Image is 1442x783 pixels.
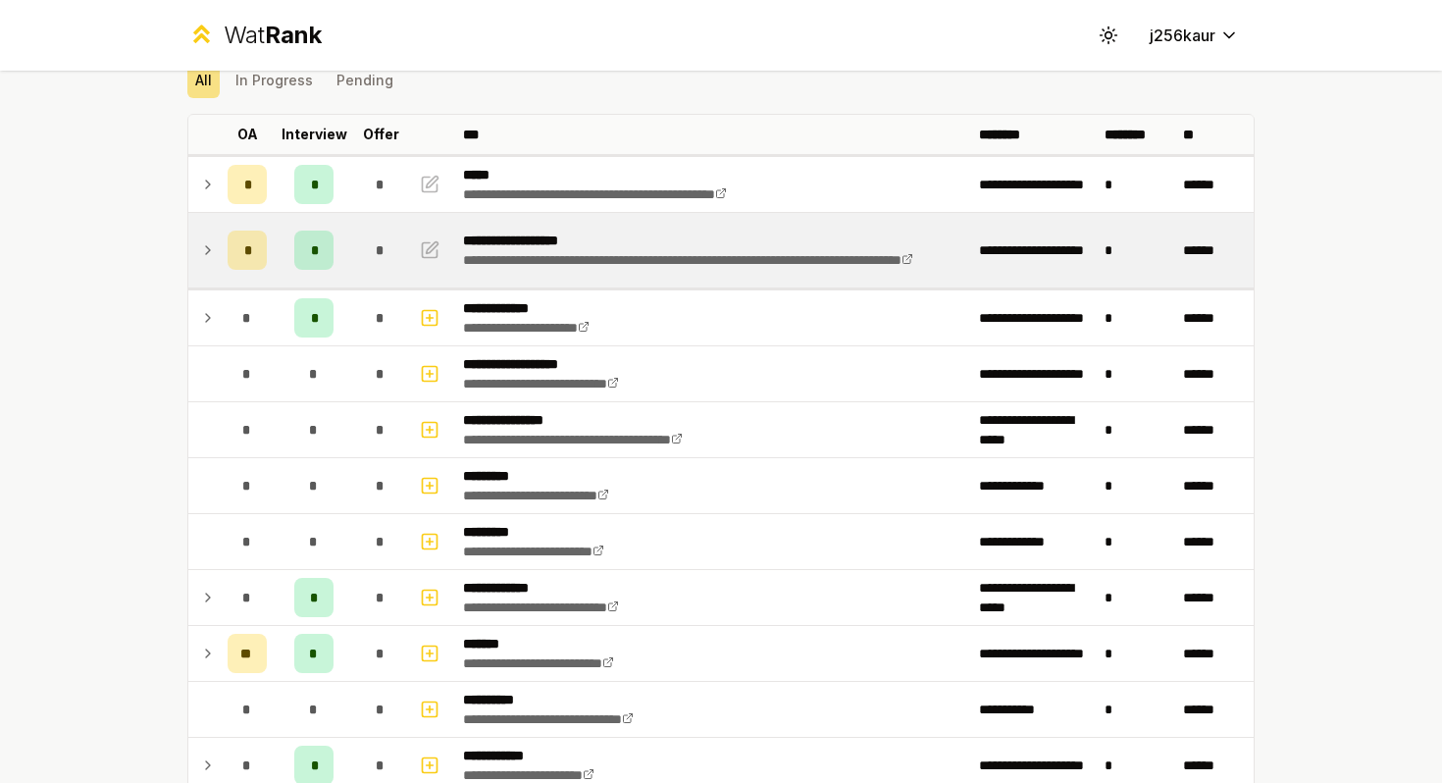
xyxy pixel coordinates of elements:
span: Rank [265,21,322,49]
div: Wat [224,20,322,51]
button: In Progress [228,63,321,98]
a: WatRank [187,20,322,51]
button: j256kaur [1134,18,1255,53]
p: Offer [363,125,399,144]
p: OA [237,125,258,144]
p: Interview [282,125,347,144]
button: All [187,63,220,98]
button: Pending [329,63,401,98]
span: j256kaur [1150,24,1215,47]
